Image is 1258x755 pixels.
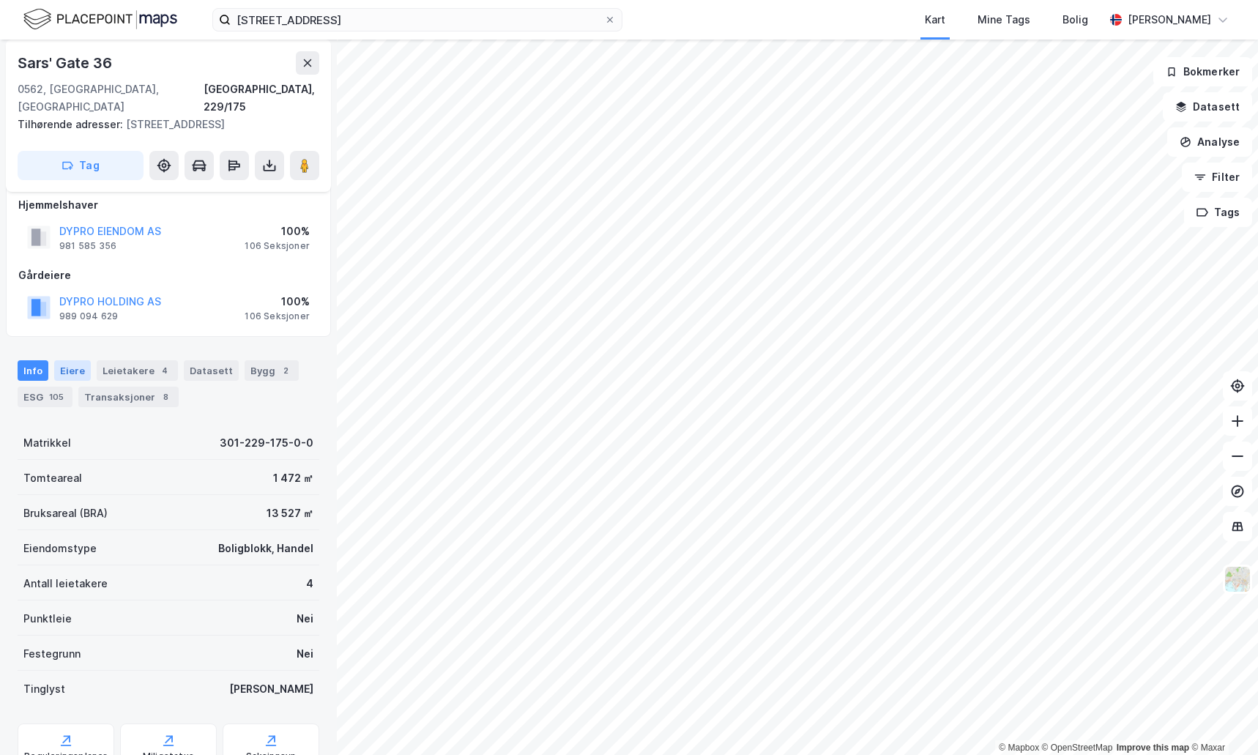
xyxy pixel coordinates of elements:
[23,7,177,32] img: logo.f888ab2527a4732fd821a326f86c7f29.svg
[925,11,945,29] div: Kart
[1117,743,1189,753] a: Improve this map
[245,293,310,310] div: 100%
[1062,11,1088,29] div: Bolig
[157,363,172,378] div: 4
[297,610,313,628] div: Nei
[18,360,48,381] div: Info
[184,360,239,381] div: Datasett
[23,680,65,698] div: Tinglyst
[97,360,178,381] div: Leietakere
[23,610,72,628] div: Punktleie
[273,469,313,487] div: 1 472 ㎡
[306,575,313,592] div: 4
[23,645,81,663] div: Festegrunn
[23,540,97,557] div: Eiendomstype
[46,390,67,404] div: 105
[245,223,310,240] div: 100%
[1128,11,1211,29] div: [PERSON_NAME]
[218,540,313,557] div: Boligblokk, Handel
[18,151,144,180] button: Tag
[23,575,108,592] div: Antall leietakere
[1167,127,1252,157] button: Analyse
[978,11,1030,29] div: Mine Tags
[297,645,313,663] div: Nei
[78,387,179,407] div: Transaksjoner
[267,505,313,522] div: 13 527 ㎡
[18,51,114,75] div: Sars' Gate 36
[1182,163,1252,192] button: Filter
[204,81,319,116] div: [GEOGRAPHIC_DATA], 229/175
[245,360,299,381] div: Bygg
[1191,743,1225,753] a: Maxar
[1184,198,1252,227] button: Tags
[1153,57,1252,86] button: Bokmerker
[59,310,118,322] div: 989 094 629
[18,118,126,130] span: Tilhørende adresser:
[18,387,72,407] div: ESG
[23,434,71,452] div: Matrikkel
[245,240,310,252] div: 106 Seksjoner
[18,81,204,116] div: 0562, [GEOGRAPHIC_DATA], [GEOGRAPHIC_DATA]
[23,505,108,522] div: Bruksareal (BRA)
[245,310,310,322] div: 106 Seksjoner
[23,469,82,487] div: Tomteareal
[54,360,91,381] div: Eiere
[18,267,319,284] div: Gårdeiere
[18,116,308,133] div: [STREET_ADDRESS]
[18,196,319,214] div: Hjemmelshaver
[1042,743,1113,753] a: OpenStreetMap
[1163,92,1252,122] button: Datasett
[999,743,1039,753] a: Mapbox
[1224,565,1251,593] img: Z
[59,240,116,252] div: 981 585 356
[220,434,313,452] div: 301-229-175-0-0
[231,9,604,31] input: Søk på adresse, matrikkel, gårdeiere, leietakere eller personer
[278,363,293,378] div: 2
[229,680,313,698] div: [PERSON_NAME]
[158,390,173,404] div: 8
